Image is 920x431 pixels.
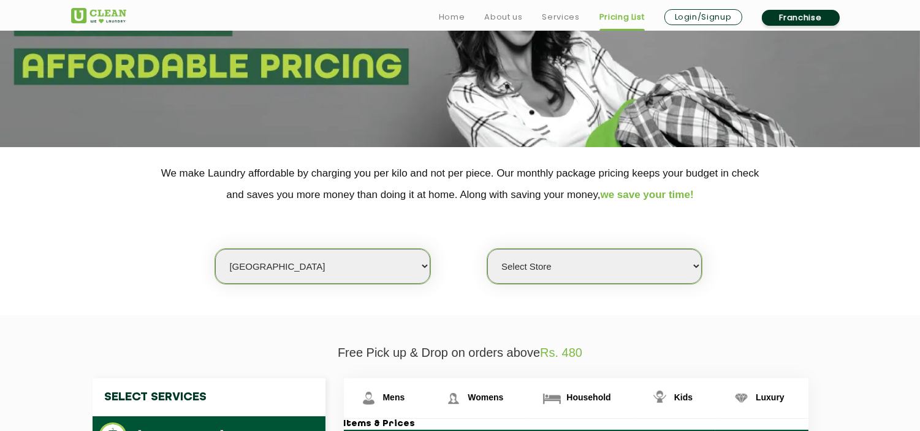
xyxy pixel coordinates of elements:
a: Services [542,10,579,25]
span: Rs. 480 [540,346,582,359]
a: Login/Signup [664,9,742,25]
img: Luxury [731,387,752,409]
span: Kids [674,392,693,402]
a: Home [439,10,465,25]
span: Household [566,392,610,402]
h3: Items & Prices [344,419,808,430]
a: Pricing List [599,10,645,25]
img: Kids [649,387,671,409]
a: Franchise [762,10,840,26]
span: we save your time! [601,189,694,200]
a: About us [484,10,522,25]
img: Household [541,387,563,409]
span: Mens [383,392,405,402]
img: Womens [443,387,464,409]
h4: Select Services [93,378,325,416]
img: Mens [358,387,379,409]
span: Womens [468,392,503,402]
p: Free Pick up & Drop on orders above [71,346,850,360]
span: Luxury [756,392,785,402]
img: UClean Laundry and Dry Cleaning [71,8,126,23]
p: We make Laundry affordable by charging you per kilo and not per piece. Our monthly package pricin... [71,162,850,205]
